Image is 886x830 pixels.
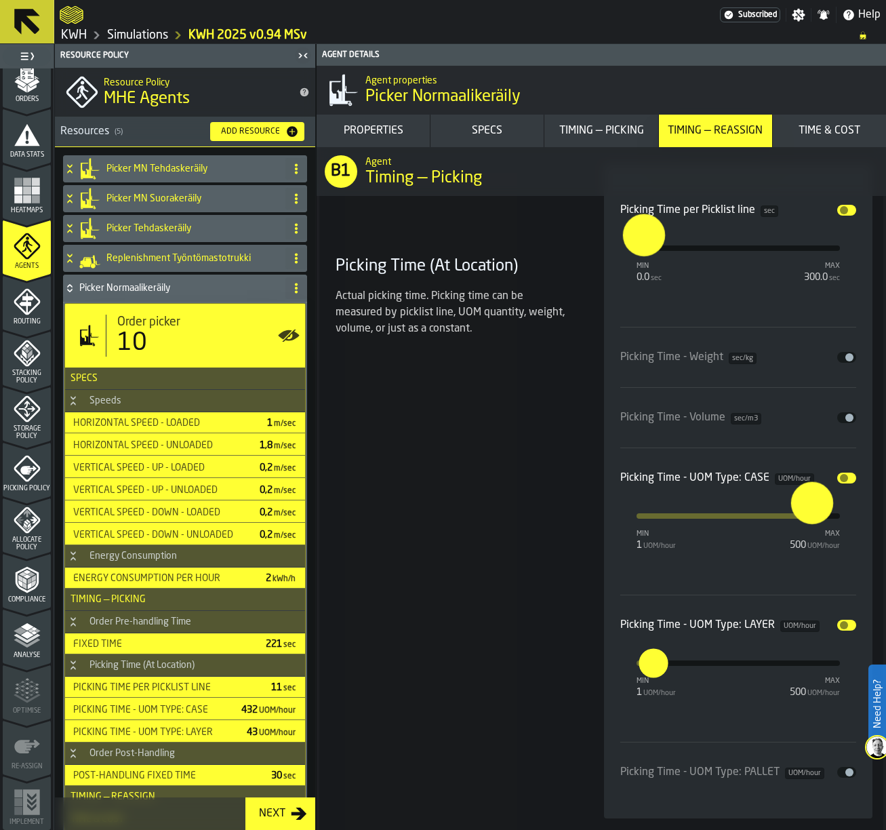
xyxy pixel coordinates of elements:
[65,616,81,627] button: Button-Order Pre-handling Time-open
[274,509,296,517] span: m/sec
[63,275,280,302] div: Picker Normaalikeräily
[260,508,297,517] span: 0,2
[68,507,249,518] div: Vertical Speed - Down - Loaded
[81,660,203,671] div: Picking Time (At Location)
[3,331,51,385] li: menu Stacking Policy
[3,596,51,604] span: Compliance
[260,530,297,540] span: 0,2
[65,654,305,677] h3: title-section-Picking Time (At Location)
[68,639,255,650] div: Fixed time
[637,687,676,698] div: 1
[274,420,296,428] span: m/sec
[3,763,51,770] span: Re-assign
[639,649,668,678] label: react-aria4504229733-:rdd:
[65,765,305,786] div: StatList-item-Post-Handling Fixed Time
[738,10,777,20] span: Subscribed
[55,117,315,147] h3: title-section-[object Object]
[68,682,260,693] div: Picking Time per Picklist line
[319,50,883,60] div: Agent details
[623,214,665,256] label: react-aria4504229733-:rd5:
[65,368,305,390] h3: title-section-Specs
[65,568,305,589] div: StatList-item-Energy Consumption Per Hour
[791,482,833,524] label: react-aria4504229733-:rda:
[58,51,294,60] div: Resource Policy
[267,418,297,428] span: 1
[259,707,296,715] span: UOM/hour
[283,641,296,649] span: sec
[620,459,856,557] div: input-slider-Picking Time - UOM Type: CASE
[271,771,297,780] span: 30
[65,611,305,633] h3: title-section-Order Pre-handling Time
[786,8,811,22] label: button-toggle-Settings
[274,465,296,473] span: m/sec
[3,53,51,107] li: menu Orders
[283,772,296,780] span: sec
[3,720,51,774] li: menu Re-assign
[65,589,305,611] h3: title-section-Timing — Picking
[720,7,780,22] div: Menu Subscription
[273,575,296,583] span: kWh/h
[81,748,183,759] div: Order Post-Handling
[3,498,51,552] li: menu Allocate Policy
[790,687,840,698] div: 500
[68,418,256,429] div: Horizontal Speed - Loaded
[3,262,51,270] span: Agents
[65,677,305,698] div: StatList-item-Picking Time per Picklist line
[241,705,297,715] span: 432
[623,214,639,256] input: react-aria4504229733-:rd5: react-aria4504229733-:rd5:
[65,435,305,456] div: StatList-item-Horizontal Speed - Unloaded
[637,530,676,538] div: min
[65,412,305,433] div: StatList-item-Horizontal Speed - Loaded
[433,123,541,139] div: Specs
[106,253,280,264] h4: Replenishment Työntömastotrukki
[65,551,81,561] button: Button-Energy Consumption-open
[266,639,297,649] span: 221
[68,485,249,496] div: Vertical Speed - Up - Unloaded
[620,753,856,791] div: input-slider-Picking Time - UOM Type: PALLET
[3,536,51,551] span: Allocate Policy
[365,73,881,86] h2: Sub Title
[245,797,315,830] button: button-Next
[365,86,521,108] span: Picker Normaalikeräily
[65,699,305,720] div: StatList-item-Picking Time - UOM Type: CASE
[639,649,654,678] input: react-aria4504229733-:rdd: react-aria4504229733-:rdd:
[3,108,51,163] li: menu Data Stats
[3,207,51,214] span: Heatmaps
[317,115,430,147] button: button-Properties
[620,191,856,289] div: input-slider-Picking Time per Picklist line
[761,205,778,217] span: sec
[65,786,305,808] h3: title-section-Timing — Reassign
[365,167,482,189] span: Timing — Picking
[63,155,280,182] div: Picker MN Tehdaskeräily
[117,315,294,330] div: Title
[731,413,761,424] span: sec/m3
[620,349,757,365] div: Picking Time - Weight
[81,551,185,561] div: Energy Consumption
[3,387,51,441] li: menu Storage Policy
[65,395,81,406] button: Button-Speeds-open
[68,770,260,781] div: Post-Handling Fixed Time
[260,486,297,495] span: 0,2
[3,818,51,826] span: Implement
[317,44,886,66] header: Agent details
[620,202,778,218] div: Picking Time per Picklist line
[791,482,807,524] input: react-aria4504229733-:rda: react-aria4504229733-:rda:
[837,7,886,23] label: button-toggle-Help
[68,440,249,451] div: Horizontal Speed - Unloaded
[106,223,280,234] h4: Picker Tehdaskeräily
[544,115,658,147] button: button-Timing — Picking
[3,609,51,663] li: menu Analyse
[3,220,51,274] li: menu Agents
[247,728,297,737] span: 43
[3,665,51,719] li: menu Optimise
[620,399,856,437] div: input-slider-Picking Time - Volume
[65,524,305,545] div: StatList-item-Vertical Speed - Down - Unloaded
[637,262,662,271] div: min
[115,127,123,136] span: ( 5 )
[790,677,840,686] div: max
[804,272,840,283] div: 300.0
[620,764,824,780] div: Picking Time - UOM Type: PALLET
[104,88,190,110] span: MHE Agents
[266,574,297,583] span: 2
